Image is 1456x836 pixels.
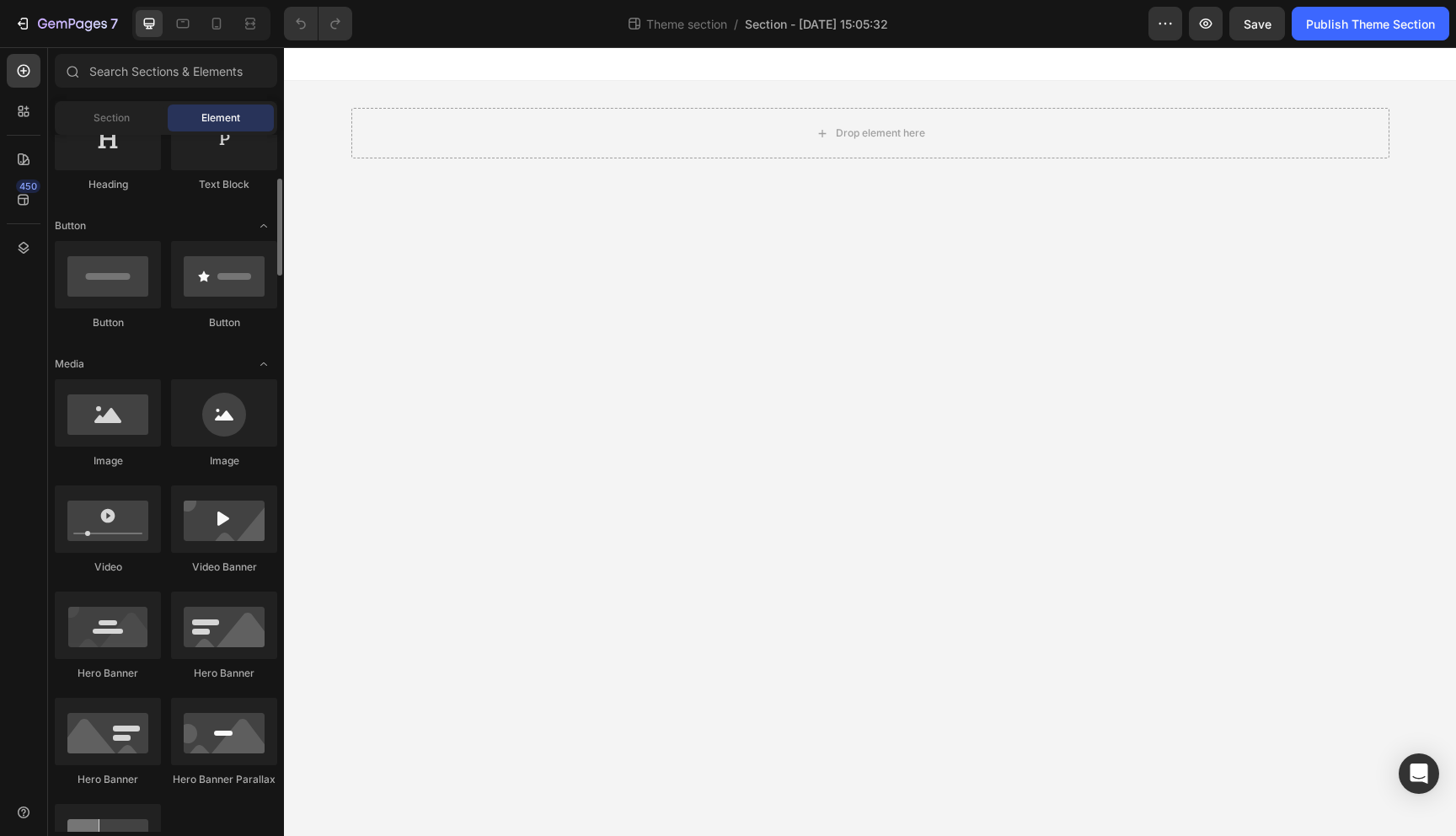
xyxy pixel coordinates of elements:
div: Publish Theme Section [1306,15,1435,33]
div: Hero Banner [55,666,161,681]
iframe: Design area [284,47,1456,836]
span: Theme section [643,15,731,33]
div: Open Intercom Messenger [1399,753,1439,794]
span: Save [1244,17,1271,31]
div: Heading [55,177,161,192]
div: Hero Banner [55,772,161,787]
span: Button [55,218,86,233]
div: Video Banner [171,560,277,575]
span: Section - [DATE] 15:05:32 [745,15,888,33]
div: Image [171,453,277,469]
div: Hero Banner Parallax [171,772,277,787]
span: Toggle open [250,212,277,239]
div: Video [55,560,161,575]
p: 7 [110,13,118,34]
span: Section [94,110,130,126]
div: Button [171,315,277,330]
input: Search Sections & Elements [55,54,277,88]
button: 7 [7,7,126,40]
span: / [734,15,738,33]
div: Hero Banner [171,666,277,681]
div: Image [55,453,161,469]
button: Publish Theme Section [1292,7,1449,40]
div: Button [55,315,161,330]
div: Text Block [171,177,277,192]
span: Media [55,356,84,372]
span: Element [201,110,240,126]
span: Toggle open [250,351,277,378]
div: 450 [16,180,40,193]
button: Save [1229,7,1285,40]
div: Undo/Redo [284,7,352,40]
div: Drop element here [552,79,641,93]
